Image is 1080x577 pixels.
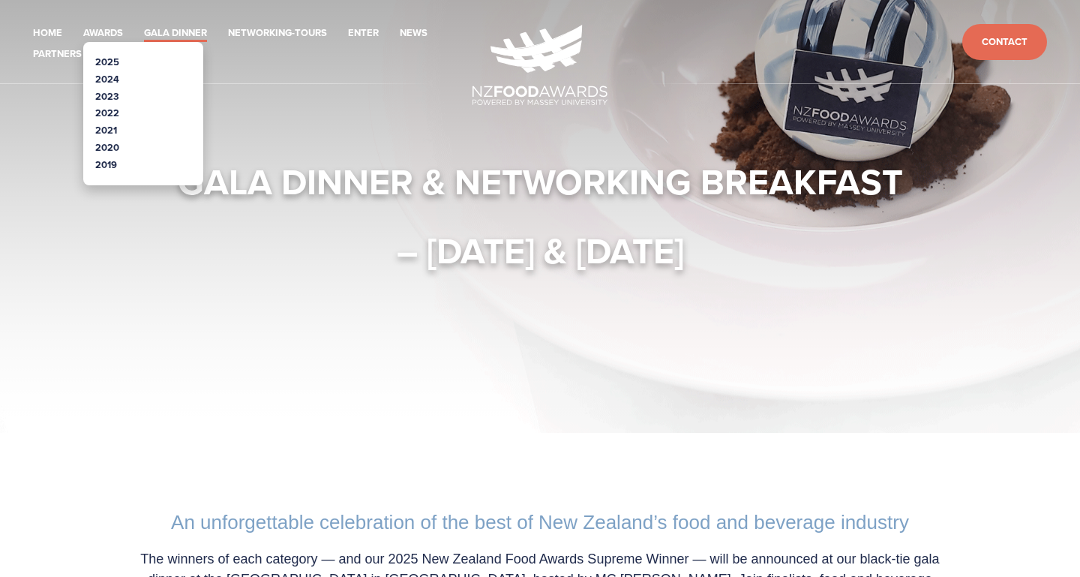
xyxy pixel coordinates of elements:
[95,72,119,86] a: 2024
[95,106,119,120] a: 2022
[95,55,119,69] a: 2025
[33,46,82,63] a: Partners
[400,25,427,42] a: News
[228,25,327,42] a: Networking-Tours
[108,159,972,204] h1: Gala Dinner & Networking Breakfast
[95,89,119,104] a: 2023
[33,25,62,42] a: Home
[348,25,379,42] a: Enter
[95,140,119,155] a: 2020
[108,228,972,273] h1: – [DATE] & [DATE]
[95,158,117,172] a: 2019
[123,511,957,534] h2: An unforgettable celebration of the best of New Zealand’s food and beverage industry
[83,25,123,42] a: Awards
[95,123,117,137] a: 2021
[144,25,207,42] a: Gala Dinner
[962,24,1047,61] a: Contact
